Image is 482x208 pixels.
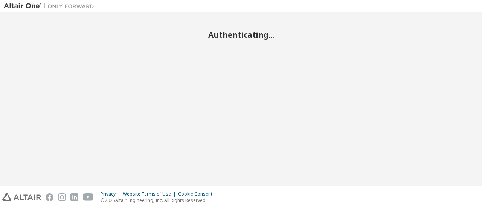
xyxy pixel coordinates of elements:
[123,191,178,197] div: Website Terms of Use
[101,191,123,197] div: Privacy
[58,193,66,201] img: instagram.svg
[46,193,53,201] img: facebook.svg
[4,2,98,10] img: Altair One
[2,193,41,201] img: altair_logo.svg
[70,193,78,201] img: linkedin.svg
[83,193,94,201] img: youtube.svg
[178,191,217,197] div: Cookie Consent
[101,197,217,203] p: © 2025 Altair Engineering, Inc. All Rights Reserved.
[4,30,478,40] h2: Authenticating...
